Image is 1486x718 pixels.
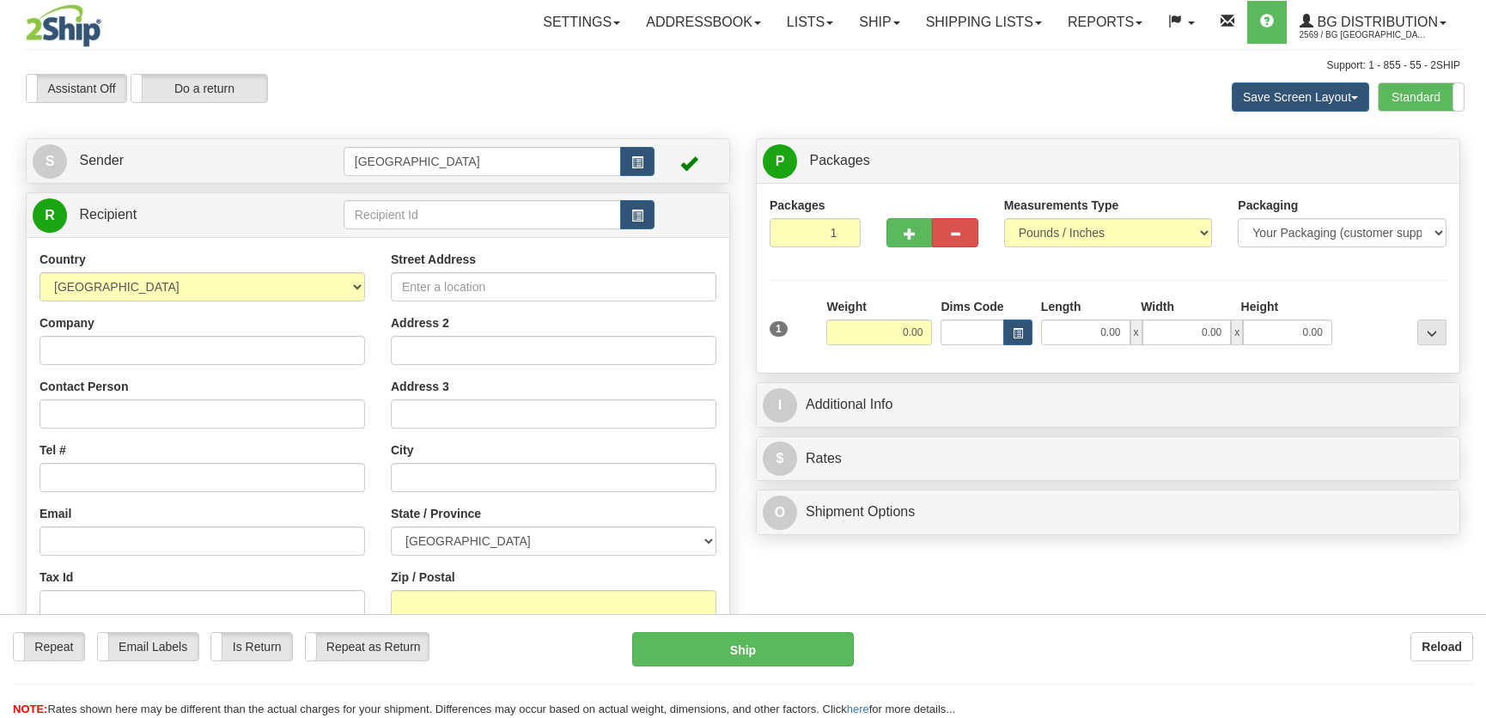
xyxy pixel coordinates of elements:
[530,1,633,44] a: Settings
[1422,640,1462,654] b: Reload
[632,632,854,666] button: Ship
[344,200,621,229] input: Recipient Id
[33,198,67,233] span: R
[13,703,47,715] span: NOTE:
[131,75,267,102] label: Do a return
[826,298,866,315] label: Weight
[1232,82,1369,112] button: Save Screen Layout
[79,207,137,222] span: Recipient
[763,495,1453,530] a: OShipment Options
[913,1,1055,44] a: Shipping lists
[770,321,788,337] span: 1
[1130,319,1142,345] span: x
[1238,197,1298,214] label: Packaging
[763,496,797,530] span: O
[14,633,84,660] label: Repeat
[27,75,126,102] label: Assistant Off
[1055,1,1155,44] a: Reports
[98,633,198,660] label: Email Labels
[941,298,1003,315] label: Dims Code
[809,153,869,167] span: Packages
[763,441,797,476] span: $
[40,378,128,395] label: Contact Person
[774,1,846,44] a: Lists
[40,251,86,268] label: Country
[26,4,101,47] img: logo2569.jpg
[33,144,67,179] span: S
[1041,298,1081,315] label: Length
[306,633,429,660] label: Repeat as Return
[763,144,797,179] span: P
[763,143,1453,179] a: P Packages
[391,272,716,301] input: Enter a location
[633,1,774,44] a: Addressbook
[847,703,869,715] a: here
[391,505,481,522] label: State / Province
[33,143,344,179] a: S Sender
[344,147,621,176] input: Sender Id
[211,633,291,660] label: Is Return
[1141,298,1174,315] label: Width
[1379,83,1464,111] label: Standard
[40,441,66,459] label: Tel #
[1410,632,1473,661] button: Reload
[1300,27,1428,44] span: 2569 / BG [GEOGRAPHIC_DATA] (PRINCIPAL)
[1004,197,1119,214] label: Measurements Type
[1446,271,1484,447] iframe: chat widget
[40,505,71,522] label: Email
[1417,319,1446,345] div: ...
[391,251,476,268] label: Street Address
[1241,298,1279,315] label: Height
[846,1,912,44] a: Ship
[1287,1,1459,44] a: BG Distribution 2569 / BG [GEOGRAPHIC_DATA] (PRINCIPAL)
[391,314,449,332] label: Address 2
[763,387,1453,423] a: IAdditional Info
[33,198,309,233] a: R Recipient
[1313,15,1438,29] span: BG Distribution
[26,58,1460,73] div: Support: 1 - 855 - 55 - 2SHIP
[391,378,449,395] label: Address 3
[1231,319,1243,345] span: x
[770,197,825,214] label: Packages
[391,569,455,586] label: Zip / Postal
[391,441,413,459] label: City
[40,569,73,586] label: Tax Id
[40,314,94,332] label: Company
[763,388,797,423] span: I
[79,153,124,167] span: Sender
[763,441,1453,477] a: $Rates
